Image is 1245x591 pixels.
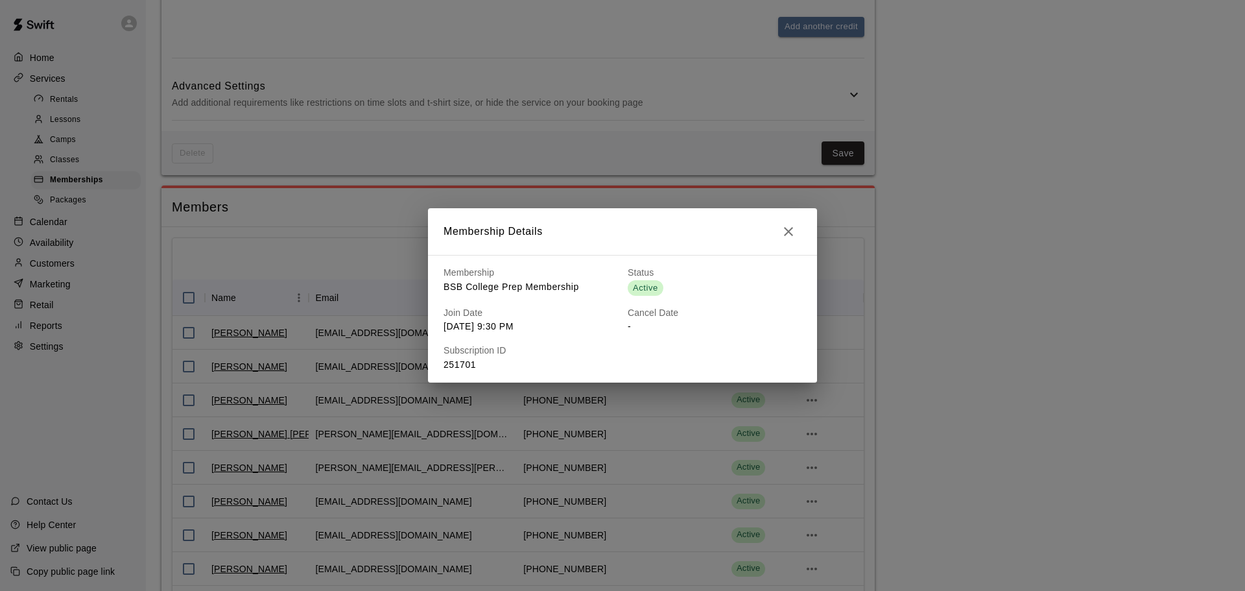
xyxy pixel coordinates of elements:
[628,282,663,295] span: Active
[444,344,617,358] h6: Subscription ID
[444,223,543,240] h6: Membership Details
[444,280,579,294] p: BSB College Prep Membership
[444,266,617,280] h6: Membership
[628,306,801,320] h6: Cancel Date
[444,358,617,372] p: 251701
[444,320,617,333] p: [DATE] 9:30 PM
[444,306,617,320] h6: Join Date
[628,266,801,280] h6: Status
[628,320,801,333] p: -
